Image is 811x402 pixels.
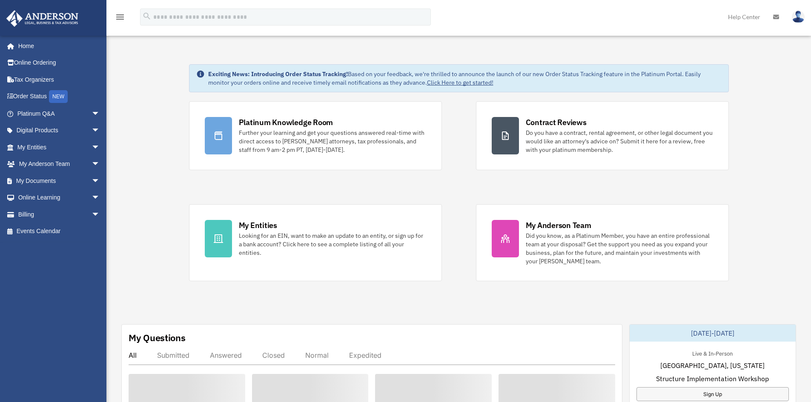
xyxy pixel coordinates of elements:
[660,360,765,371] span: [GEOGRAPHIC_DATA], [US_STATE]
[6,189,113,206] a: Online Learningarrow_drop_down
[630,325,796,342] div: [DATE]-[DATE]
[92,156,109,173] span: arrow_drop_down
[526,231,713,265] div: Did you know, as a Platinum Member, you have an entire professional team at your disposal? Get th...
[129,351,137,359] div: All
[239,231,426,257] div: Looking for an EIN, want to make an update to an entity, or sign up for a bank account? Click her...
[6,71,113,88] a: Tax Organizers
[636,387,789,401] a: Sign Up
[6,105,113,122] a: Platinum Q&Aarrow_drop_down
[526,117,587,128] div: Contract Reviews
[157,351,189,359] div: Submitted
[476,101,729,170] a: Contract Reviews Do you have a contract, rental agreement, or other legal document you would like...
[4,10,81,27] img: Anderson Advisors Platinum Portal
[129,331,186,344] div: My Questions
[92,105,109,123] span: arrow_drop_down
[6,223,113,240] a: Events Calendar
[92,189,109,207] span: arrow_drop_down
[6,54,113,71] a: Online Ordering
[6,122,113,139] a: Digital Productsarrow_drop_down
[792,11,805,23] img: User Pic
[476,204,729,281] a: My Anderson Team Did you know, as a Platinum Member, you have an entire professional team at your...
[208,70,722,87] div: Based on your feedback, we're thrilled to announce the launch of our new Order Status Tracking fe...
[526,220,591,231] div: My Anderson Team
[305,351,329,359] div: Normal
[49,90,68,103] div: NEW
[526,128,713,154] div: Do you have a contract, rental agreement, or other legal document you would like an attorney's ad...
[6,37,109,54] a: Home
[685,348,739,357] div: Live & In-Person
[92,172,109,190] span: arrow_drop_down
[92,139,109,156] span: arrow_drop_down
[6,206,113,223] a: Billingarrow_drop_down
[6,156,113,173] a: My Anderson Teamarrow_drop_down
[115,12,125,22] i: menu
[6,139,113,156] a: My Entitiesarrow_drop_down
[142,11,152,21] i: search
[115,15,125,22] a: menu
[262,351,285,359] div: Closed
[6,88,113,105] a: Order StatusNEW
[6,172,113,189] a: My Documentsarrow_drop_down
[239,220,277,231] div: My Entities
[239,117,333,128] div: Platinum Knowledge Room
[239,128,426,154] div: Further your learning and get your questions answered real-time with direct access to [PERSON_NAM...
[210,351,242,359] div: Answered
[189,204,442,281] a: My Entities Looking for an EIN, want to make an update to an entity, or sign up for a bank accoun...
[349,351,381,359] div: Expedited
[92,206,109,223] span: arrow_drop_down
[656,373,769,384] span: Structure Implementation Workshop
[427,79,493,86] a: Click Here to get started!
[92,122,109,140] span: arrow_drop_down
[189,101,442,170] a: Platinum Knowledge Room Further your learning and get your questions answered real-time with dire...
[208,70,348,78] strong: Exciting News: Introducing Order Status Tracking!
